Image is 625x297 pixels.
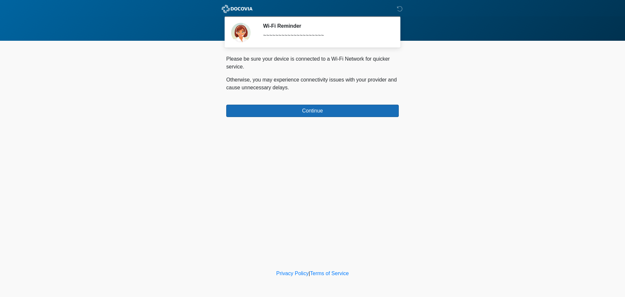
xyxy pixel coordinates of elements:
img: Agent Avatar [231,23,251,42]
div: ~~~~~~~~~~~~~~~~~~~~ [263,32,389,39]
p: Otherwise, you may experience connectivity issues with your provider and cause unnecessary delays [226,76,399,92]
a: Terms of Service [310,271,349,276]
h2: Wi-Fi Reminder [263,23,389,29]
img: ABC Med Spa- GFEase Logo [220,5,255,13]
a: Privacy Policy [276,271,309,276]
p: Please be sure your device is connected to a Wi-Fi Network for quicker service. [226,55,399,71]
button: Continue [226,105,399,117]
a: | [309,271,310,276]
span: . [288,85,289,90]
